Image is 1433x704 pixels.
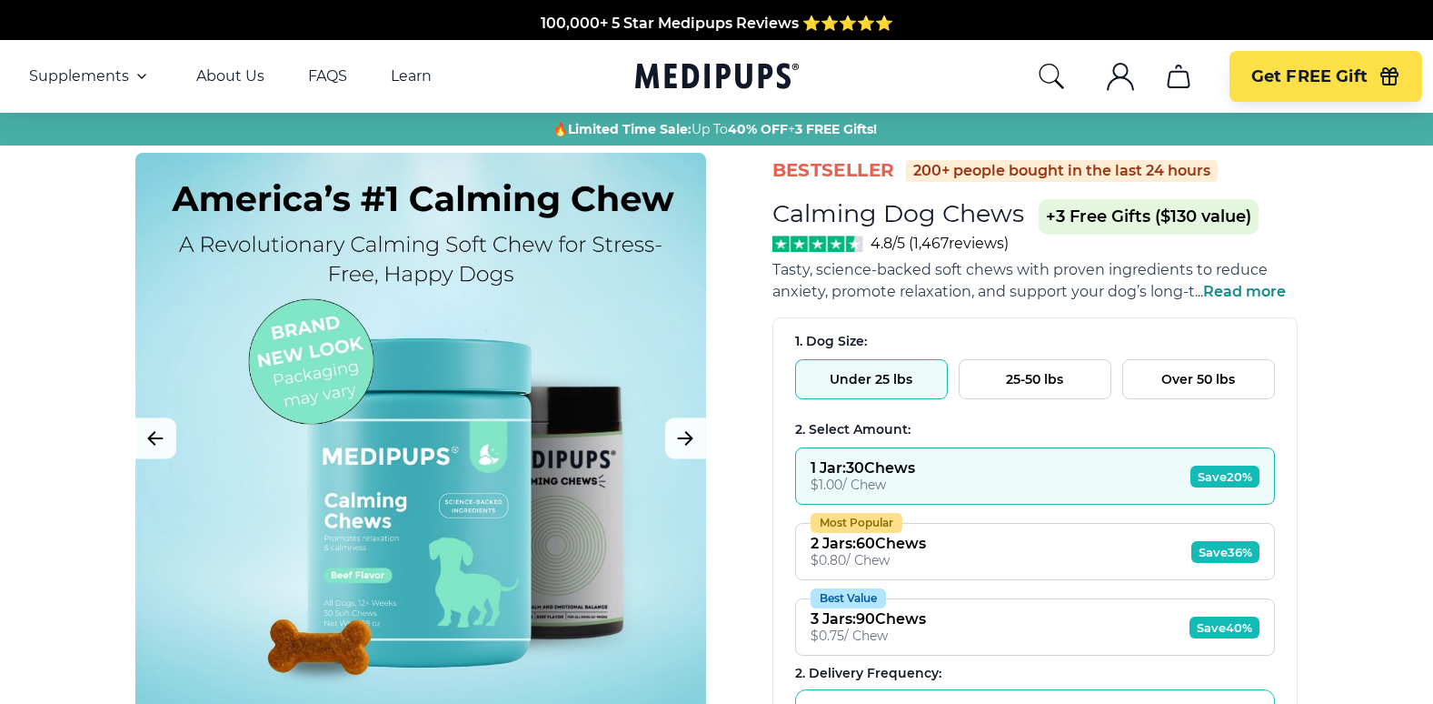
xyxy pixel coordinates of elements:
[541,14,893,31] span: 100,000+ 5 Star Medipups Reviews ⭐️⭐️⭐️⭐️⭐️
[196,67,264,85] a: About Us
[772,236,864,252] img: Stars - 4.8
[665,418,706,459] button: Next Image
[811,477,915,493] div: $ 1.00 / Chew
[1191,541,1259,563] span: Save 36%
[959,359,1111,399] button: 25-50 lbs
[29,67,129,85] span: Supplements
[1190,466,1259,488] span: Save 20%
[795,665,941,681] span: 2 . Delivery Frequency:
[811,535,926,552] div: 2 Jars : 60 Chews
[1037,62,1066,91] button: search
[391,67,432,85] a: Learn
[772,261,1268,278] span: Tasty, science-backed soft chews with proven ingredients to reduce
[135,418,176,459] button: Previous Image
[552,120,877,138] span: 🔥 Up To +
[795,448,1275,505] button: 1 Jar:30Chews$1.00/ ChewSave20%
[772,283,1195,300] span: anxiety, promote relaxation, and support your dog’s long-t
[811,552,926,568] div: $ 0.80 / Chew
[1099,55,1142,98] button: account
[1251,66,1368,87] span: Get FREE Gift
[1157,55,1200,98] button: cart
[811,610,926,628] div: 3 Jars : 90 Chews
[795,359,948,399] button: Under 25 lbs
[795,523,1275,580] button: Most Popular2 Jars:60Chews$0.80/ ChewSave36%
[1039,199,1259,235] span: +3 Free Gifts ($130 value)
[1195,283,1286,300] span: ...
[1122,359,1275,399] button: Over 50 lbs
[635,59,799,96] a: Medipups
[811,513,902,533] div: Most Popular
[1229,51,1422,102] button: Get FREE Gift
[795,421,1275,438] div: 2. Select Amount:
[871,235,1009,252] span: 4.8/5 ( 1,467 reviews)
[795,598,1275,656] button: Best Value3 Jars:90Chews$0.75/ ChewSave40%
[811,588,886,608] div: Best Value
[795,333,1275,350] div: 1. Dog Size:
[29,65,153,87] button: Supplements
[308,67,347,85] a: FAQS
[811,459,915,477] div: 1 Jar : 30 Chews
[772,158,895,183] span: BestSeller
[906,160,1218,182] div: 200+ people bought in the last 24 hours
[1203,283,1286,300] span: Read more
[811,628,926,644] div: $ 0.75 / Chew
[1189,617,1259,639] span: Save 40%
[414,35,1019,53] span: Made In The [GEOGRAPHIC_DATA] from domestic & globally sourced ingredients
[772,198,1024,228] h1: Calming Dog Chews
